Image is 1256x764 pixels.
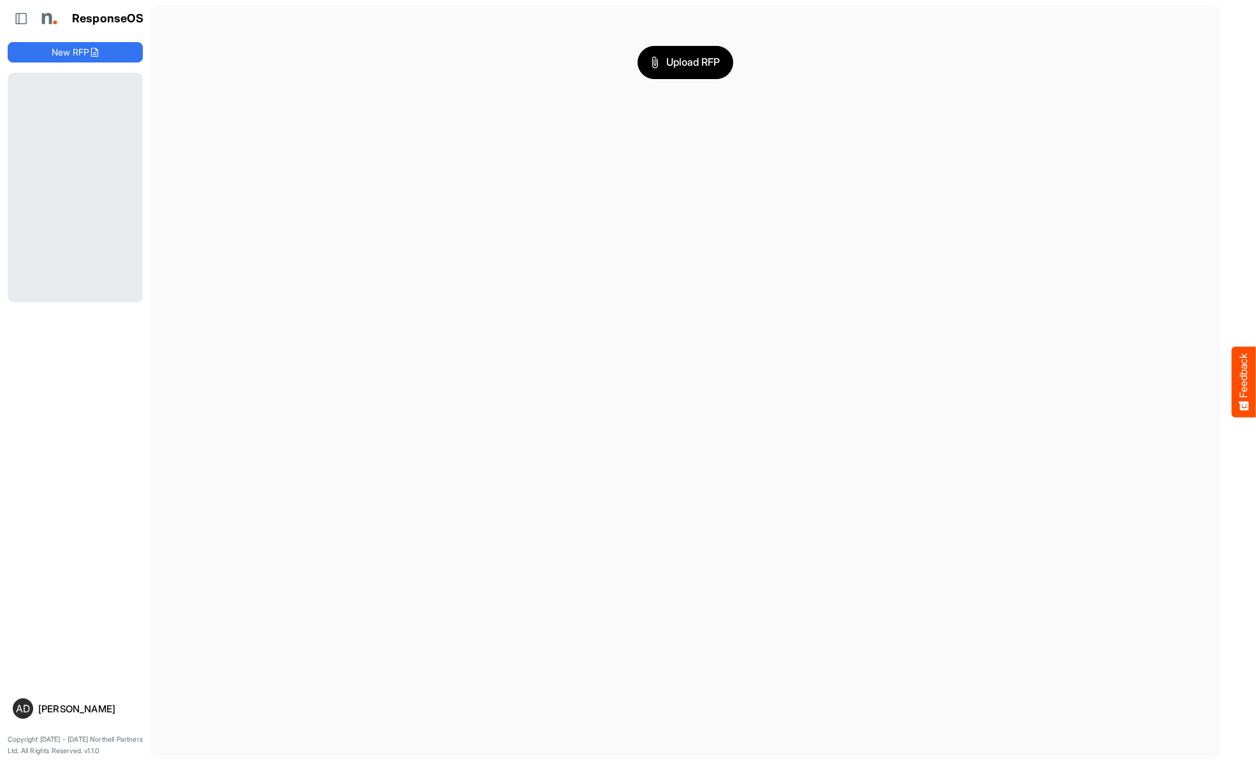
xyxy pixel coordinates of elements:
[1232,347,1256,418] button: Feedback
[8,734,143,756] p: Copyright [DATE] - [DATE] Northell Partners Ltd. All Rights Reserved. v1.1.0
[638,46,733,79] button: Upload RFP
[8,42,143,62] button: New RFP
[72,12,144,26] h1: ResponseOS
[8,73,143,302] div: Loading...
[38,704,138,714] div: [PERSON_NAME]
[651,54,720,71] span: Upload RFP
[16,703,30,714] span: AD
[35,6,61,31] img: Northell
